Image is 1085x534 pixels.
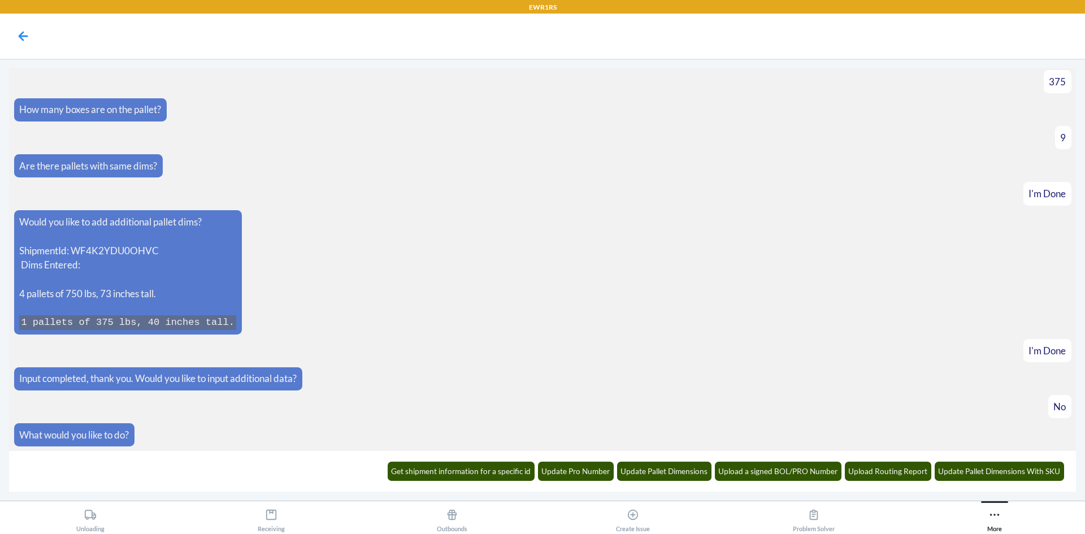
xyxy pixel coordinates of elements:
button: Get shipment information for a specific id [388,462,535,481]
div: Unloading [76,504,105,532]
div: More [987,504,1002,532]
span: I'm Done [1028,188,1066,199]
span: I'm Done [1028,345,1066,357]
button: Upload a signed BOL/PRO Number [715,462,842,481]
div: Outbounds [437,504,467,532]
button: Receiving [181,501,362,532]
p: Input completed, thank you. Would you like to input additional data? [19,371,297,386]
div: Create Issue [616,504,650,532]
button: Update Pallet Dimensions With SKU [935,462,1065,481]
code: 1 pallets of 375 lbs, 40 inches tall. [19,315,236,330]
button: Create Issue [542,501,723,532]
p: ShipmentId: WF4K2YDU0OHVC Dims Entered: [19,244,236,272]
button: More [904,501,1085,532]
p: Are there pallets with same dims? [19,159,157,173]
p: 4 pallets of 750 lbs, 73 inches tall. [19,286,236,301]
div: Receiving [258,504,285,532]
p: EWR1RS [529,2,557,12]
button: Upload Routing Report [845,462,932,481]
p: Would you like to add additional pallet dims? [19,215,236,229]
span: 9 [1060,132,1066,144]
button: Outbounds [362,501,542,532]
div: Problem Solver [793,504,835,532]
span: No [1053,401,1066,413]
button: Update Pallet Dimensions [617,462,712,481]
p: How many boxes are on the pallet? [19,102,161,117]
button: Problem Solver [723,501,904,532]
span: 375 [1049,76,1066,88]
button: Update Pro Number [538,462,614,481]
p: What would you like to do? [19,428,129,442]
